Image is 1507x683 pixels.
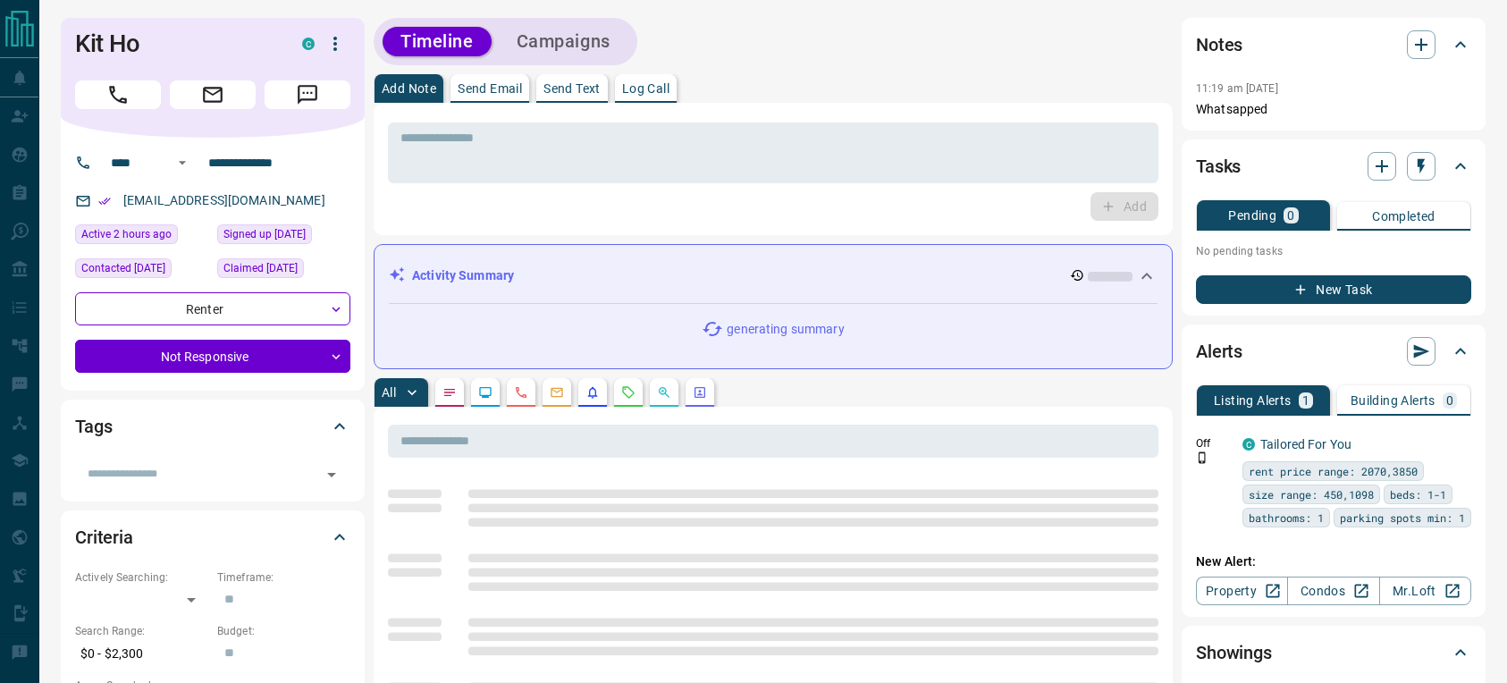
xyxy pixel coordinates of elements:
div: Renter [75,292,350,325]
button: Timeline [383,27,492,56]
p: Timeframe: [217,569,350,586]
p: Building Alerts [1351,394,1435,407]
p: Log Call [622,82,669,95]
div: Showings [1196,631,1471,674]
span: beds: 1-1 [1390,485,1446,503]
h2: Criteria [75,523,133,552]
span: Email [170,80,256,109]
span: Claimed [DATE] [223,259,298,277]
p: Pending [1228,209,1276,222]
p: Off [1196,435,1232,451]
p: Actively Searching: [75,569,208,586]
svg: Emails [550,385,564,400]
p: Add Note [382,82,436,95]
span: bathrooms: 1 [1249,509,1324,527]
div: condos.ca [302,38,315,50]
span: Call [75,80,161,109]
h2: Tasks [1196,152,1241,181]
p: Send Email [458,82,522,95]
svg: Push Notification Only [1196,451,1208,464]
p: Search Range: [75,623,208,639]
svg: Lead Browsing Activity [478,385,493,400]
a: Mr.Loft [1379,577,1471,605]
span: Active 2 hours ago [81,225,172,243]
p: Completed [1372,210,1435,223]
p: Whatsapped [1196,100,1471,119]
span: parking spots min: 1 [1340,509,1465,527]
button: New Task [1196,275,1471,304]
h2: Tags [75,412,112,441]
div: Criteria [75,516,350,559]
p: No pending tasks [1196,238,1471,265]
h2: Notes [1196,30,1242,59]
button: Campaigns [499,27,628,56]
span: Signed up [DATE] [223,225,306,243]
p: All [382,386,396,399]
span: rent price range: 2070,3850 [1249,462,1418,480]
div: Sun Oct 29 2023 [217,258,350,283]
h2: Alerts [1196,337,1242,366]
svg: Requests [621,385,636,400]
div: Activity Summary [389,259,1158,292]
button: Open [319,462,344,487]
h1: Kit Ho [75,30,275,58]
span: Contacted [DATE] [81,259,165,277]
svg: Agent Actions [693,385,707,400]
div: Tags [75,405,350,448]
p: Listing Alerts [1214,394,1292,407]
a: Tailored For You [1260,437,1351,451]
h2: Showings [1196,638,1272,667]
p: New Alert: [1196,552,1471,571]
svg: Opportunities [657,385,671,400]
div: Notes [1196,23,1471,66]
span: size range: 450,1098 [1249,485,1374,503]
div: Tasks [1196,145,1471,188]
div: Tue Oct 14 2025 [75,224,208,249]
p: $0 - $2,300 [75,639,208,669]
svg: Calls [514,385,528,400]
p: Activity Summary [412,266,514,285]
a: [EMAIL_ADDRESS][DOMAIN_NAME] [123,193,325,207]
svg: Notes [442,385,457,400]
span: Message [265,80,350,109]
a: Condos [1287,577,1379,605]
div: Mon May 05 2025 [75,258,208,283]
p: generating summary [727,320,844,339]
div: Alerts [1196,330,1471,373]
div: Not Responsive [75,340,350,373]
div: Sat Oct 28 2023 [217,224,350,249]
p: 0 [1287,209,1294,222]
p: 0 [1446,394,1453,407]
p: 1 [1302,394,1309,407]
div: condos.ca [1242,438,1255,451]
a: Property [1196,577,1288,605]
p: Send Text [543,82,601,95]
p: Budget: [217,623,350,639]
svg: Email Verified [98,195,111,207]
button: Open [172,152,193,173]
svg: Listing Alerts [585,385,600,400]
p: 11:19 am [DATE] [1196,82,1278,95]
